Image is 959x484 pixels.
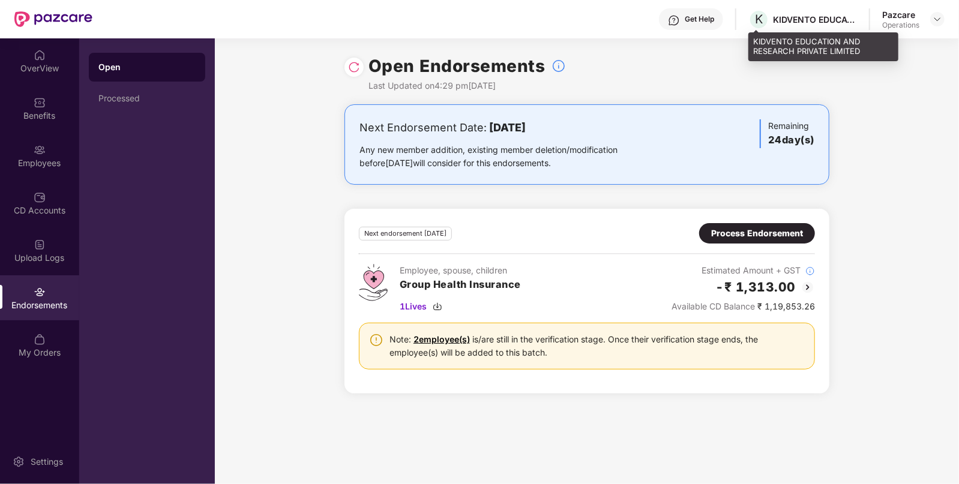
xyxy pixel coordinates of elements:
img: svg+xml;base64,PHN2ZyBpZD0iUmVsb2FkLTMyeDMyIiB4bWxucz0iaHR0cDovL3d3dy53My5vcmcvMjAwMC9zdmciIHdpZH... [348,61,360,73]
div: Employee, spouse, children [400,264,521,277]
div: KIDVENTO EDUCATION AND RESEARCH PRIVATE LIMITED [773,14,857,25]
div: Next Endorsement Date: [359,119,655,136]
div: Operations [882,20,919,30]
h1: Open Endorsements [368,53,546,79]
div: Next endorsement [DATE] [359,227,452,241]
img: svg+xml;base64,PHN2ZyB4bWxucz0iaHR0cDovL3d3dy53My5vcmcvMjAwMC9zdmciIHdpZHRoPSI0Ny43MTQiIGhlaWdodD... [359,264,388,301]
div: Settings [27,456,67,468]
img: svg+xml;base64,PHN2ZyBpZD0iSW5mb18tXzMyeDMyIiBkYXRhLW5hbWU9IkluZm8gLSAzMngzMiIgeG1sbnM9Imh0dHA6Ly... [552,59,566,73]
img: New Pazcare Logo [14,11,92,27]
img: svg+xml;base64,PHN2ZyBpZD0iQ0RfQWNjb3VudHMiIGRhdGEtbmFtZT0iQ0QgQWNjb3VudHMiIHhtbG5zPSJodHRwOi8vd3... [34,191,46,203]
img: svg+xml;base64,PHN2ZyBpZD0iU2V0dGluZy0yMHgyMCIgeG1sbnM9Imh0dHA6Ly93d3cudzMub3JnLzIwMDAvc3ZnIiB3aW... [13,456,25,468]
img: svg+xml;base64,PHN2ZyBpZD0iRG93bmxvYWQtMzJ4MzIiIHhtbG5zPSJodHRwOi8vd3d3LnczLm9yZy8yMDAwL3N2ZyIgd2... [433,302,442,311]
div: Estimated Amount + GST [672,264,815,277]
img: svg+xml;base64,PHN2ZyBpZD0iVXBsb2FkX0xvZ3MiIGRhdGEtbmFtZT0iVXBsb2FkIExvZ3MiIHhtbG5zPSJodHRwOi8vd3... [34,239,46,251]
div: Pazcare [882,9,919,20]
div: Processed [98,94,196,103]
img: svg+xml;base64,PHN2ZyBpZD0iQmFjay0yMHgyMCIgeG1sbnM9Imh0dHA6Ly93d3cudzMub3JnLzIwMDAvc3ZnIiB3aWR0aD... [801,280,815,294]
img: svg+xml;base64,PHN2ZyBpZD0iTXlfT3JkZXJzIiBkYXRhLW5hbWU9Ik15IE9yZGVycyIgeG1sbnM9Imh0dHA6Ly93d3cudz... [34,333,46,345]
div: Last Updated on 4:29 pm[DATE] [368,79,566,92]
span: Available CD Balance [672,301,755,311]
img: svg+xml;base64,PHN2ZyBpZD0iV2FybmluZ18tXzI0eDI0IiBkYXRhLW5hbWU9Ildhcm5pbmcgLSAyNHgyNCIgeG1sbnM9Im... [369,333,383,347]
img: svg+xml;base64,PHN2ZyBpZD0iRHJvcGRvd24tMzJ4MzIiIHhtbG5zPSJodHRwOi8vd3d3LnczLm9yZy8yMDAwL3N2ZyIgd2... [933,14,942,24]
img: svg+xml;base64,PHN2ZyBpZD0iSW5mb18tXzMyeDMyIiBkYXRhLW5hbWU9IkluZm8gLSAzMngzMiIgeG1sbnM9Imh0dHA6Ly... [805,266,815,276]
div: Remaining [760,119,814,148]
div: Note: is/are still in the verification stage. Once their verification stage ends, the employee(s)... [389,333,805,359]
div: ₹ 1,19,853.26 [672,300,815,313]
div: Process Endorsement [711,227,803,240]
h3: 24 day(s) [768,133,814,148]
h3: Group Health Insurance [400,277,521,293]
div: Open [98,61,196,73]
div: Any new member addition, existing member deletion/modification before [DATE] will consider for th... [359,143,655,170]
span: K [755,12,763,26]
a: 2 employee(s) [413,334,470,344]
img: svg+xml;base64,PHN2ZyBpZD0iQmVuZWZpdHMiIHhtbG5zPSJodHRwOi8vd3d3LnczLm9yZy8yMDAwL3N2ZyIgd2lkdGg9Ij... [34,97,46,109]
h2: -₹ 1,313.00 [716,277,796,297]
img: svg+xml;base64,PHN2ZyBpZD0iSG9tZSIgeG1sbnM9Imh0dHA6Ly93d3cudzMub3JnLzIwMDAvc3ZnIiB3aWR0aD0iMjAiIG... [34,49,46,61]
span: 1 Lives [400,300,427,313]
img: svg+xml;base64,PHN2ZyBpZD0iRW5kb3JzZW1lbnRzIiB4bWxucz0iaHR0cDovL3d3dy53My5vcmcvMjAwMC9zdmciIHdpZH... [34,286,46,298]
b: [DATE] [489,121,526,134]
img: svg+xml;base64,PHN2ZyBpZD0iSGVscC0zMngzMiIgeG1sbnM9Imh0dHA6Ly93d3cudzMub3JnLzIwMDAvc3ZnIiB3aWR0aD... [668,14,680,26]
div: Get Help [685,14,714,24]
div: KIDVENTO EDUCATION AND RESEARCH PRIVATE LIMITED [748,32,898,61]
img: svg+xml;base64,PHN2ZyBpZD0iRW1wbG95ZWVzIiB4bWxucz0iaHR0cDovL3d3dy53My5vcmcvMjAwMC9zdmciIHdpZHRoPS... [34,144,46,156]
